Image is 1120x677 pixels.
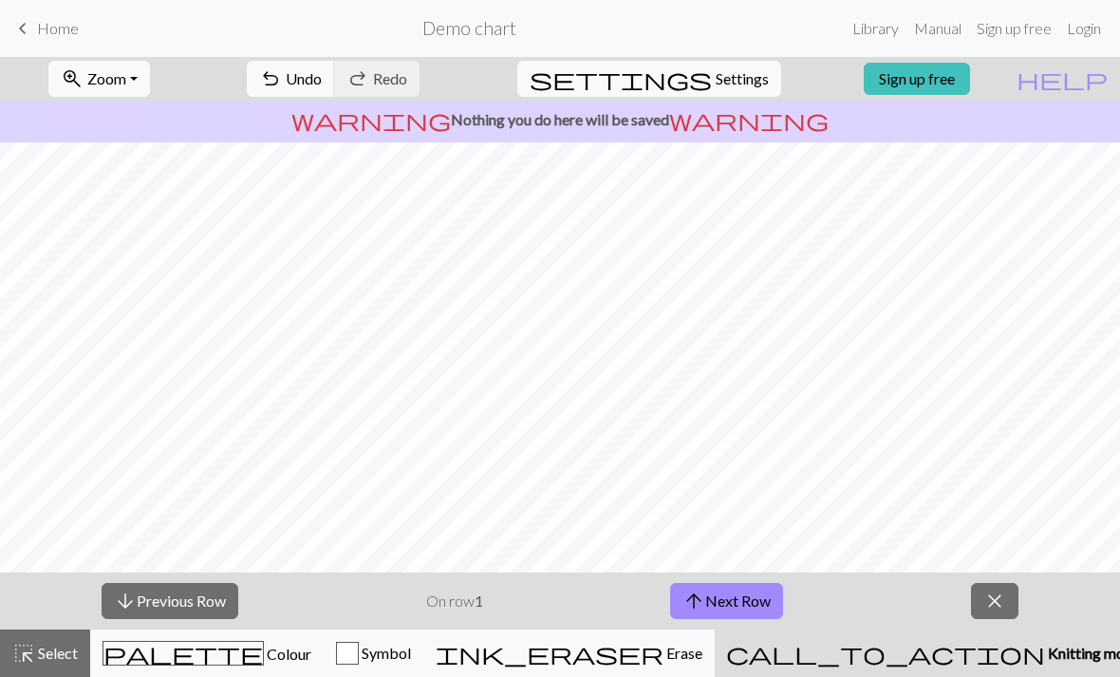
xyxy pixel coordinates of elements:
[530,66,712,92] span: settings
[530,67,712,90] i: Settings
[422,17,516,39] h2: Demo chart
[1059,9,1109,47] a: Login
[8,108,1112,131] p: Nothing you do here will be saved
[969,9,1059,47] a: Sign up free
[663,644,702,662] span: Erase
[475,592,483,610] strong: 1
[682,588,705,614] span: arrow_upward
[286,69,322,87] span: Undo
[906,9,969,47] a: Manual
[670,583,783,619] button: Next Row
[264,645,311,663] span: Colour
[324,630,423,677] button: Symbol
[11,15,34,42] span: keyboard_arrow_left
[359,644,411,662] span: Symbol
[103,640,263,667] span: palette
[259,66,282,92] span: undo
[864,63,970,95] a: Sign up free
[11,12,79,45] a: Home
[102,583,238,619] button: Previous Row
[436,640,663,667] span: ink_eraser
[87,69,126,87] span: Zoom
[48,61,150,97] button: Zoom
[726,640,1045,667] span: call_to_action
[114,588,137,614] span: arrow_downward
[983,588,1006,614] span: close
[37,19,79,37] span: Home
[61,66,84,92] span: zoom_in
[716,67,769,90] span: Settings
[35,644,78,662] span: Select
[517,61,781,97] button: SettingsSettings
[845,9,906,47] a: Library
[426,590,483,612] p: On row
[669,106,829,133] span: warning
[291,106,451,133] span: warning
[90,630,324,677] button: Colour
[247,61,335,97] button: Undo
[12,640,35,667] span: highlight_alt
[1017,66,1108,92] span: help
[423,630,715,677] button: Erase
